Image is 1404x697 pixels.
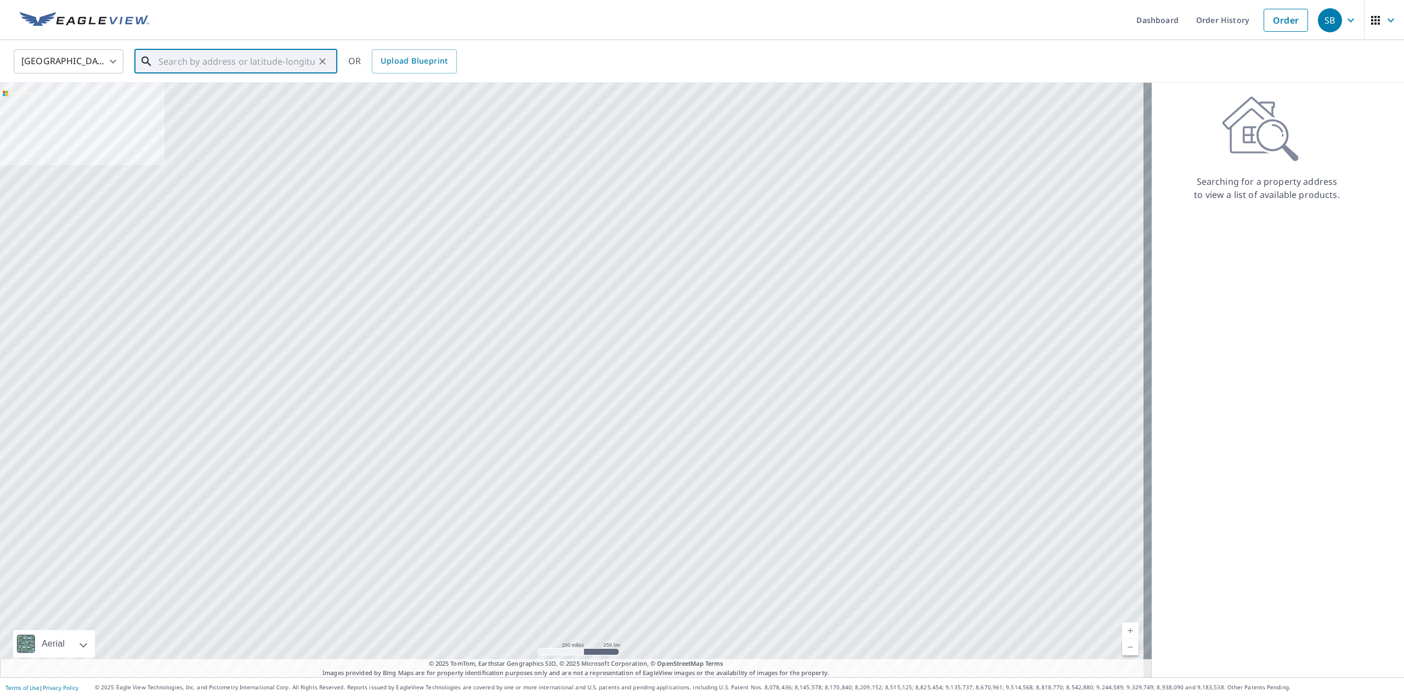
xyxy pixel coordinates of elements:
span: © 2025 TomTom, Earthstar Geographics SIO, © 2025 Microsoft Corporation, © [429,659,723,668]
button: Clear [315,54,330,69]
a: OpenStreetMap [657,659,703,667]
div: SB [1318,8,1342,32]
div: Aerial [13,630,95,658]
a: Terms [705,659,723,667]
input: Search by address or latitude-longitude [158,46,315,77]
p: © 2025 Eagle View Technologies, Inc. and Pictometry International Corp. All Rights Reserved. Repo... [95,683,1399,692]
div: OR [348,49,457,73]
a: Privacy Policy [43,684,78,692]
a: Upload Blueprint [372,49,456,73]
div: [GEOGRAPHIC_DATA] [14,46,123,77]
a: Terms of Use [5,684,39,692]
div: Aerial [38,630,68,658]
p: | [5,684,78,691]
span: Upload Blueprint [381,54,448,68]
a: Current Level 5, Zoom In [1122,622,1139,639]
a: Order [1264,9,1308,32]
a: Current Level 5, Zoom Out [1122,639,1139,655]
p: Searching for a property address to view a list of available products. [1193,175,1340,201]
img: EV Logo [20,12,149,29]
